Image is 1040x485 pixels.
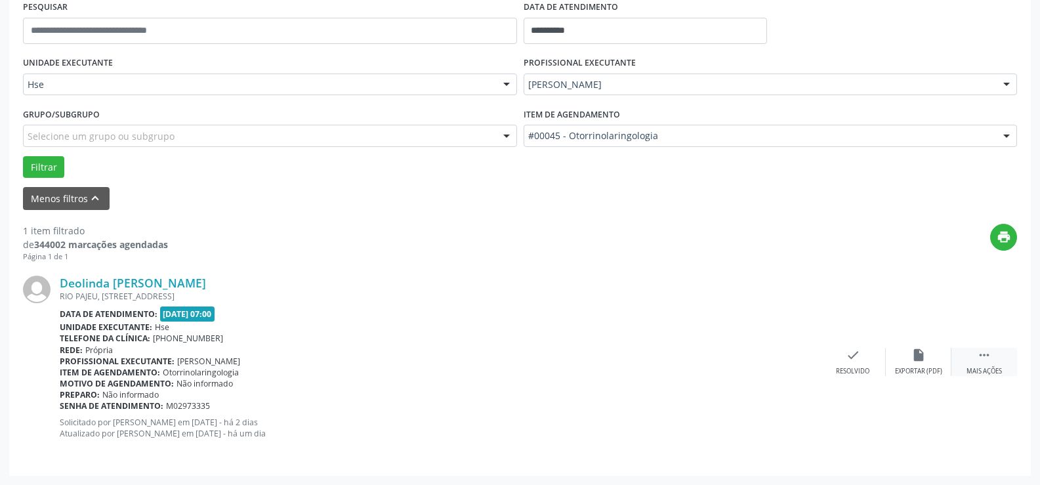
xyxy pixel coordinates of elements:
[23,276,51,303] img: img
[60,389,100,400] b: Preparo:
[528,78,991,91] span: [PERSON_NAME]
[528,129,991,142] span: #00045 - Otorrinolaringologia
[60,367,160,378] b: Item de agendamento:
[28,78,490,91] span: Hse
[28,129,175,143] span: Selecione um grupo ou subgrupo
[60,333,150,344] b: Telefone da clínica:
[153,333,223,344] span: [PHONE_NUMBER]
[155,322,169,333] span: Hse
[34,238,168,251] strong: 344002 marcações agendadas
[846,348,860,362] i: check
[60,400,163,411] b: Senha de atendimento:
[60,322,152,333] b: Unidade executante:
[60,291,820,302] div: RIO PAJEU, [STREET_ADDRESS]
[990,224,1017,251] button: print
[23,238,168,251] div: de
[88,191,102,205] i: keyboard_arrow_up
[177,356,240,367] span: [PERSON_NAME]
[911,348,926,362] i: insert_drive_file
[524,104,620,125] label: Item de agendamento
[177,378,233,389] span: Não informado
[23,251,168,263] div: Página 1 de 1
[85,345,113,356] span: Própria
[23,104,100,125] label: Grupo/Subgrupo
[23,224,168,238] div: 1 item filtrado
[524,53,636,74] label: PROFISSIONAL EXECUTANTE
[60,378,174,389] b: Motivo de agendamento:
[60,308,157,320] b: Data de atendimento:
[102,389,159,400] span: Não informado
[977,348,991,362] i: 
[166,400,210,411] span: M02973335
[997,230,1011,244] i: print
[23,156,64,179] button: Filtrar
[60,417,820,439] p: Solicitado por [PERSON_NAME] em [DATE] - há 2 dias Atualizado por [PERSON_NAME] em [DATE] - há um...
[60,345,83,356] b: Rede:
[967,367,1002,376] div: Mais ações
[23,53,113,74] label: UNIDADE EXECUTANTE
[23,187,110,210] button: Menos filtroskeyboard_arrow_up
[160,306,215,322] span: [DATE] 07:00
[60,356,175,367] b: Profissional executante:
[895,367,942,376] div: Exportar (PDF)
[836,367,869,376] div: Resolvido
[60,276,206,290] a: Deolinda [PERSON_NAME]
[163,367,239,378] span: Otorrinolaringologia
